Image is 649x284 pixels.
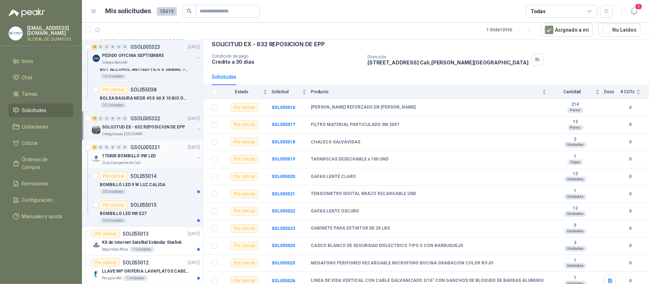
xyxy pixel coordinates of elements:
a: Tareas [9,87,73,101]
div: Por cotizar [231,242,258,250]
p: SOLICITUD EX - 632 REPOSICION DE EPP [102,124,185,131]
div: 0 [122,116,128,121]
b: CASCO BLANCO DE SEGURIDAD DIELECTRICO TIPO II CON BARBUQUEJO [311,243,463,249]
div: Por cotizar [92,230,120,238]
a: Por cotizarSOL055038BOLSA BASURA NEGR 45 X 60 X 10 BIO DUOX25 Unidades [82,83,203,111]
b: TAPABOCAS DESECHABLE x 100 UND [311,157,388,162]
p: SOL055014 [130,174,156,179]
button: Asignado a mi [541,23,593,37]
div: 0 [104,44,109,49]
b: CHALECO SALVAVIDAS [311,140,360,145]
div: 30 Unidades [100,218,127,223]
a: Chat [9,71,73,84]
span: Chat [22,74,33,81]
a: SOL055025 [272,261,295,265]
b: [PERSON_NAME] REFORZADO EN [PERSON_NAME] [311,105,416,110]
span: Estado [222,89,262,94]
p: PEDIDO OFICINA SEPTIEMBRE [102,52,164,59]
div: 0 [98,44,103,49]
div: Por cotizar [231,103,258,112]
b: 0 [620,225,640,232]
b: 1 [551,275,600,281]
b: SOL055019 [272,157,295,162]
p: GSOL005321 [130,145,160,150]
span: Inicio [22,57,34,65]
b: 12 [551,119,600,125]
div: Pares [567,107,583,113]
b: GABINETE PARA EXTINTOR DE 20 LBS [311,226,390,231]
div: 0 [110,116,115,121]
div: Unidades [564,228,586,234]
span: Cantidad [551,89,594,94]
b: SOL055022 [272,209,295,214]
span: Remisiones [22,180,48,188]
a: SOL055021 [272,191,295,196]
span: search [187,9,192,14]
p: [STREET_ADDRESS] Cali , [PERSON_NAME][GEOGRAPHIC_DATA] [367,59,529,65]
div: 0 [110,44,115,49]
b: 12 [551,171,600,177]
a: Manuales y ayuda [9,210,73,223]
p: BOMBILLO LED 9W E27 [100,210,146,217]
b: GAFAS LENTE CLARO [311,174,356,180]
p: 170805 BOMBILLO 9W LED [102,153,156,159]
p: GSOL005323 [130,44,160,49]
a: Cotizar [9,136,73,150]
a: SOL055016 [272,105,295,110]
p: [DATE] [188,44,200,51]
img: Company Logo [92,54,101,63]
b: 3 [551,240,600,246]
a: SOL055023 [272,226,295,231]
p: [DATE] [188,259,200,266]
div: Por cotizar [231,172,258,181]
a: SOL055020 [272,174,295,179]
b: 0 [620,104,640,111]
a: Configuración [9,193,73,207]
p: SOL055013 [123,231,149,236]
span: Configuración [22,196,53,204]
th: Solicitud [272,85,311,99]
b: 0 [620,121,640,128]
p: Condición de pago [212,54,362,59]
div: Unidades [564,142,586,148]
p: LLAVE MP GRIFERIA LAVAPLATOS CABEZA EXTRAIBLE [102,268,191,275]
img: Company Logo [92,154,101,163]
p: BOLSA BASURA NEGR 45 X 60 X 10 BIO DUOX [100,95,189,102]
p: [DATE] [188,231,200,237]
a: Remisiones [9,177,73,190]
th: Cantidad [551,85,604,99]
div: 1 - 50 de 10936 [486,24,535,36]
div: Por cotizar [231,155,258,164]
div: Unidades [564,211,586,217]
div: 0 [122,44,128,49]
span: Solicitud [272,89,301,94]
p: GLOBAL DE QUIMICOS [27,37,73,41]
span: Solicitudes [22,106,47,114]
b: SOL055018 [272,140,295,144]
b: MEGAFONO PERIFONEO RECARGABLE MICROFONO BOCINA GRABACION COLOR ROJO [311,261,493,266]
p: [EMAIL_ADDRESS][DOMAIN_NAME] [27,26,73,36]
b: FILTRO MATERIAL PARTICULADO 3M 2097 [311,122,399,128]
b: 0 [620,139,640,146]
div: Por cotizar [100,201,128,209]
b: 1 [551,188,600,194]
b: 12 [551,206,600,211]
img: Company Logo [92,241,101,249]
div: Por cotizar [100,172,128,180]
div: Unidades [564,177,586,182]
div: 0 [98,116,103,121]
b: 0 [620,242,640,249]
p: Colegio Bennett [102,60,127,65]
p: Kit de Internet Satelital Estándar Starlink [102,239,182,246]
span: 1 [635,3,643,10]
div: 2 [92,145,97,150]
img: Company Logo [92,270,101,278]
a: Por cotizarSOL055013[DATE] Company LogoKit de Internet Satelital Estándar StarlinkSeguridad Atlas... [82,227,203,256]
b: LINEA DE VIDA VERTICAL CON CABLE GALVANIZADO 3/16" CON GANCHOS DE BLOQUEO DE BARRAS ALUMINIO [311,278,544,284]
div: Por cotizar [231,138,258,146]
span: Producto [311,89,541,94]
p: SOLICITUD EX - 632 REPOSICION DE EPP [212,41,325,48]
a: Por cotizarSOL055015BOMBILLO LED 9W E2730 Unidades [82,198,203,227]
div: Por cotizar [100,85,128,94]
